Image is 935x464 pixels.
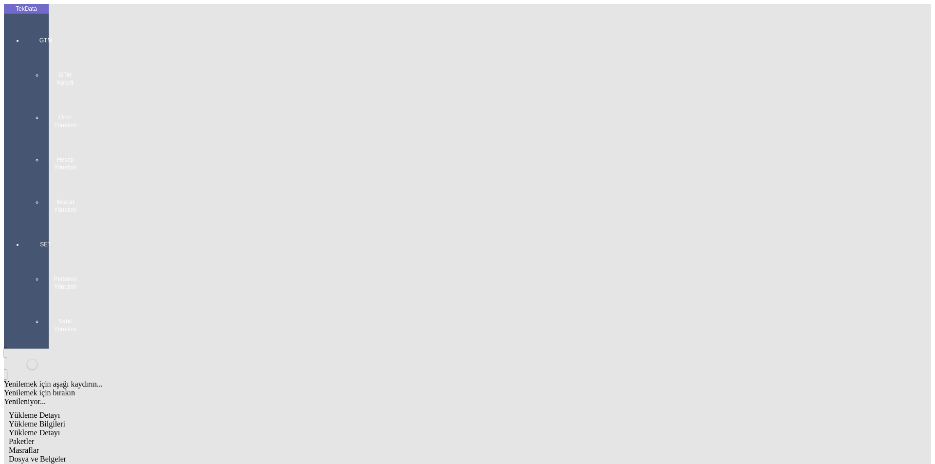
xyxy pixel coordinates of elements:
[9,437,34,445] span: Paketler
[4,5,49,13] div: TekData
[9,446,39,454] span: Masraflar
[51,113,80,129] span: Ürün Yönetimi
[9,428,60,437] span: Yükleme Detayı
[4,389,785,397] div: Yenilemek için bırakın
[51,156,80,171] span: Hesap Yönetimi
[4,380,785,389] div: Yenilemek için aşağı kaydırın...
[4,397,785,406] div: Yenileniyor...
[9,411,60,419] span: Yükleme Detayı
[31,37,60,44] span: GTM
[31,241,60,248] span: SET
[51,71,80,87] span: GTM Kokpit
[9,455,66,463] span: Dosya ve Belgeler
[9,420,65,428] span: Yükleme Bilgileri
[51,198,80,214] span: İhracat Yönetimi
[51,275,80,291] span: Personel Yönetimi
[51,317,80,333] span: Sabit Yönetimi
